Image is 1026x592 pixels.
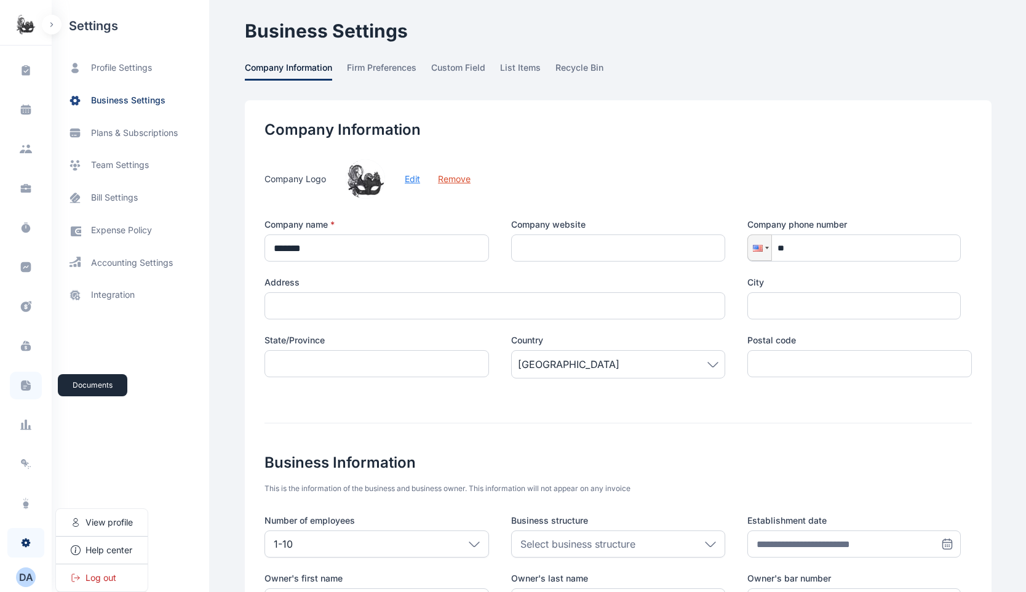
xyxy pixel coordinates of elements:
p: Select business structure [520,537,635,551]
a: accounting settings [52,247,209,279]
label: Owner's first name [264,572,489,585]
label: Postal code [747,334,972,346]
p: Company Logo [264,173,326,185]
a: list items [500,62,555,81]
span: Country [511,334,543,346]
button: DA [16,567,36,587]
span: recycle bin [555,62,603,81]
div: United States: + 1 [748,235,771,260]
button: DA [7,567,44,587]
span: profile settings [91,62,152,74]
a: expense policy [52,214,209,247]
span: integration [91,289,135,302]
label: Number of employees [264,514,489,527]
span: business settings [91,94,165,107]
div: D A [16,570,36,585]
label: City [747,276,961,289]
a: bill settings [52,182,209,214]
h1: Business Settings [245,20,992,42]
a: profile settings [52,52,209,84]
a: custom field [431,62,500,81]
a: integration [52,279,209,311]
label: Owner's bar number [747,572,961,585]
label: Owner's last name [511,572,725,585]
span: list items [500,62,541,81]
button: Edit [405,173,420,185]
span: firm preferences [347,62,416,81]
a: business settings [52,84,209,117]
button: Remove [438,173,471,185]
a: company information [245,62,347,81]
label: State/Province [264,334,489,346]
a: firm preferences [347,62,431,81]
span: company information [245,62,332,81]
label: Company website [511,218,725,231]
a: recycle bin [555,62,618,81]
span: bill settings [91,191,138,204]
label: Business structure [511,514,725,527]
span: custom field [431,62,485,81]
span: expense policy [91,224,152,237]
label: Company phone number [747,218,961,231]
h2: Company Information [264,120,972,140]
label: Establishment date [747,514,961,527]
span: team settings [91,159,149,172]
span: plans & subscriptions [91,127,178,139]
a: team settings [52,149,209,182]
span: accounting settings [91,257,173,269]
h2: Business Information [264,423,972,473]
p: This is the information of the business and business owner. This information will not appear on a... [264,482,972,495]
p: 1-10 [274,537,293,551]
label: Company name [264,218,489,231]
a: plans & subscriptions [52,117,209,149]
label: Address [264,276,725,289]
span: [GEOGRAPHIC_DATA] [518,357,619,372]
